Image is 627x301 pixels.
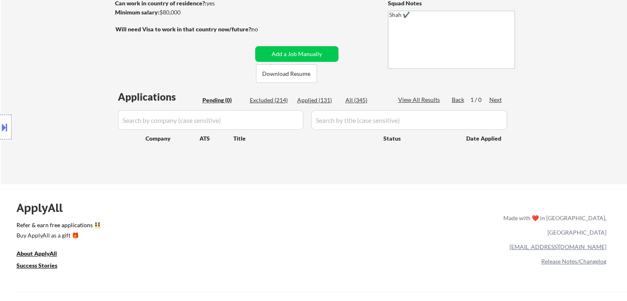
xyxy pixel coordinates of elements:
div: Company [146,134,200,143]
input: Search by title (case sensitive) [311,110,507,130]
a: Buy ApplyAll as a gift 🎁 [16,231,99,241]
div: 1 / 0 [470,96,489,104]
strong: Minimum salary: [115,9,160,16]
div: Status [383,131,454,146]
div: no [251,25,275,33]
div: Excluded (214) [250,96,291,104]
div: Back [452,96,465,104]
div: Applied (131) [297,96,338,104]
u: Success Stories [16,262,57,269]
a: Refer & earn free applications 👯‍♀️ [16,222,331,231]
div: All (345) [345,96,387,104]
u: About ApplyAll [16,250,57,257]
div: ApplyAll [16,201,72,215]
div: Made with ❤️ in [GEOGRAPHIC_DATA], [GEOGRAPHIC_DATA] [500,211,606,240]
a: [EMAIL_ADDRESS][DOMAIN_NAME] [510,243,606,250]
div: $80,000 [115,8,252,16]
a: About ApplyAll [16,249,68,259]
div: Buy ApplyAll as a gift 🎁 [16,233,99,238]
div: Pending (0) [202,96,244,104]
div: Applications [118,92,200,102]
div: Title [233,134,376,143]
input: Search by company (case sensitive) [118,110,303,130]
div: View All Results [398,96,442,104]
button: Add a Job Manually [255,46,338,62]
div: ATS [200,134,233,143]
strong: Will need Visa to work in that country now/future?: [115,26,253,33]
a: Release Notes/Changelog [541,258,606,265]
a: Success Stories [16,261,68,271]
div: Next [489,96,503,104]
div: Date Applied [466,134,503,143]
button: Download Resume [256,64,317,83]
